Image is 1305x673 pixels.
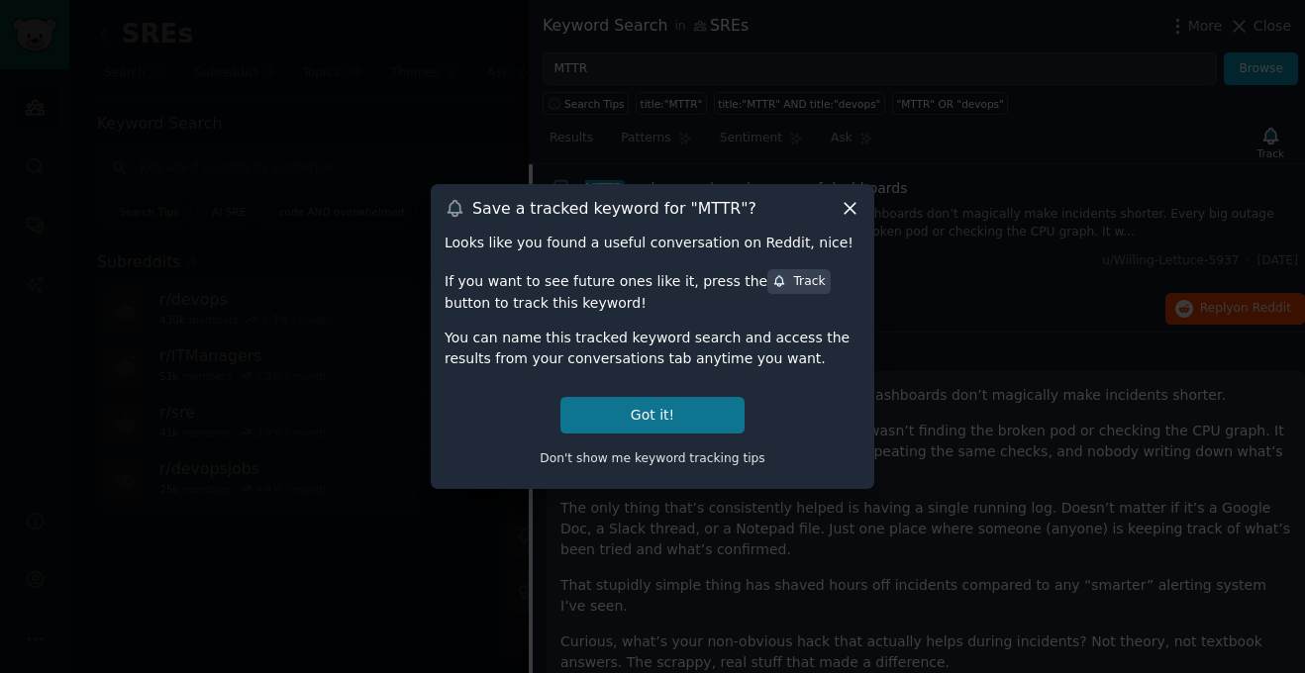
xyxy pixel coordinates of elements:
[540,451,765,465] span: Don't show me keyword tracking tips
[472,198,756,219] h3: Save a tracked keyword for " MTTR "?
[445,328,860,369] div: You can name this tracked keyword search and access the results from your conversations tab anyti...
[445,233,860,253] div: Looks like you found a useful conversation on Reddit, nice!
[445,267,860,313] div: If you want to see future ones like it, press the button to track this keyword!
[772,273,825,291] div: Track
[560,397,745,433] button: Got it!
